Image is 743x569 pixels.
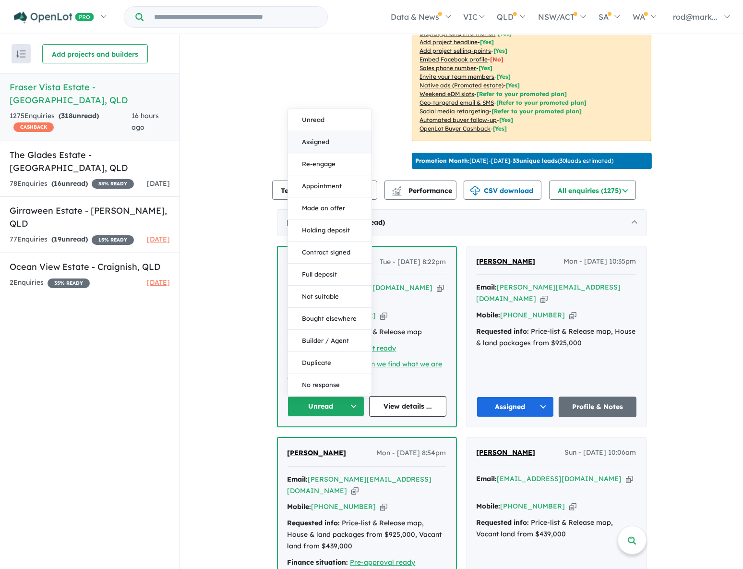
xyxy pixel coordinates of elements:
[288,502,312,511] strong: Mobile:
[288,175,371,197] button: Appointment
[477,447,536,459] a: [PERSON_NAME]
[540,294,548,304] button: Copy
[420,125,491,132] u: OpenLot Buyer Cashback
[380,256,446,268] span: Tue - [DATE] 8:22pm
[54,179,61,188] span: 16
[420,30,496,37] u: Display pricing information
[420,56,488,63] u: Embed Facebook profile
[477,326,636,349] div: Price-list & Release map, House & land packages from $925,000
[477,283,497,291] strong: Email:
[477,448,536,457] span: [PERSON_NAME]
[498,30,512,37] span: [ Yes ]
[312,502,376,511] a: [PHONE_NUMBER]
[92,235,134,245] span: 15 % READY
[51,179,88,188] strong: ( unread)
[288,131,371,153] button: Assigned
[626,474,633,484] button: Copy
[416,157,470,164] b: Promotion Month:
[132,111,159,132] span: 16 hours ago
[477,517,636,540] div: Price-list & Release map, Vacant land from $439,000
[497,99,587,106] span: [Refer to your promoted plan]
[500,116,514,123] span: [Yes]
[480,38,494,46] span: [ Yes ]
[272,181,377,200] button: Team member settings (3)
[59,111,99,120] strong: ( unread)
[288,153,371,175] button: Re-engage
[420,73,495,80] u: Invite your team members
[369,396,446,417] a: View details ...
[420,99,494,106] u: Geo-targeted email & SMS
[350,558,416,567] a: Pre-approval ready
[92,179,134,189] span: 35 % READY
[477,257,536,266] span: [PERSON_NAME]
[288,197,371,219] button: Made an offer
[13,122,54,132] span: CASHBACK
[420,47,491,54] u: Add project selling-points
[559,397,636,417] a: Profile & Notes
[147,235,170,243] span: [DATE]
[377,448,446,459] span: Mon - [DATE] 8:54pm
[277,209,647,236] div: [DATE]
[10,110,132,133] div: 1275 Enquir ies
[549,181,636,200] button: All enquiries (1275)
[288,109,372,396] div: Unread
[673,12,718,22] span: rod@mark...
[569,501,576,511] button: Copy
[288,109,371,131] button: Unread
[10,277,90,289] div: 2 Enquir ies
[10,178,134,190] div: 78 Enquir ies
[147,179,170,188] span: [DATE]
[477,474,497,483] strong: Email:
[497,474,622,483] a: [EMAIL_ADDRESS][DOMAIN_NAME]
[437,283,444,293] button: Copy
[477,518,529,527] strong: Requested info:
[477,90,567,97] span: [Refer to your promoted plan]
[420,82,504,89] u: Native ads (Promoted estate)
[477,327,529,336] strong: Requested info:
[384,181,456,200] button: Performance
[479,64,493,72] span: [ Yes ]
[288,286,371,308] button: Not suitable
[477,283,621,303] a: [PERSON_NAME][EMAIL_ADDRESS][DOMAIN_NAME]
[477,397,554,417] button: Assigned
[493,125,507,132] span: [Yes]
[10,204,170,230] h5: Girraween Estate - [PERSON_NAME] , QLD
[48,278,90,288] span: 35 % READY
[10,260,170,273] h5: Ocean View Estate - Craignish , QLD
[288,219,371,242] button: Holding deposit
[10,234,134,245] div: 77 Enquir ies
[288,475,432,495] a: [PERSON_NAME][EMAIL_ADDRESS][DOMAIN_NAME]
[420,116,497,123] u: Automated buyer follow-up
[380,502,387,512] button: Copy
[288,519,340,527] strong: Requested info:
[420,90,475,97] u: Weekend eDM slots
[464,181,541,200] button: CSV download
[10,148,170,174] h5: The Glades Estate - [GEOGRAPHIC_DATA] , QLD
[491,56,504,63] span: [ No ]
[416,157,614,165] p: [DATE] - [DATE] - ( 30 leads estimated)
[350,344,396,352] u: Deposit ready
[477,502,501,510] strong: Mobile:
[288,330,371,352] button: Builder / Agent
[10,81,170,107] h5: Fraser Vista Estate - [GEOGRAPHIC_DATA] , QLD
[569,310,576,320] button: Copy
[501,311,565,319] a: [PHONE_NUMBER]
[288,264,371,286] button: Full deposit
[494,47,508,54] span: [ Yes ]
[288,518,446,552] div: Price-list & Release map, House & land packages from $925,000, Vacant land from $439,000
[351,486,359,496] button: Copy
[288,475,308,484] strong: Email:
[145,7,325,27] input: Try estate name, suburb, builder or developer
[288,374,371,396] button: No response
[497,73,511,80] span: [ Yes ]
[506,82,520,89] span: [Yes]
[513,157,558,164] b: 33 unique leads
[54,235,61,243] span: 19
[492,108,582,115] span: [Refer to your promoted plan]
[420,38,478,46] u: Add project headline
[288,352,371,374] button: Duplicate
[288,242,371,264] button: Contract signed
[420,108,490,115] u: Social media retargeting
[477,311,501,319] strong: Mobile:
